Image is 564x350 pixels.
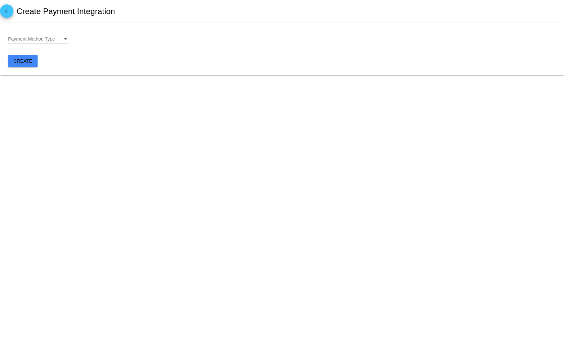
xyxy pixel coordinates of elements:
span: Create [13,58,32,64]
button: Create [8,55,38,67]
h2: Create Payment Integration [16,7,115,16]
span: Payment Method Type [8,36,55,42]
mat-icon: arrow_back [3,9,11,17]
mat-select: Payment Method Type [8,37,68,42]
